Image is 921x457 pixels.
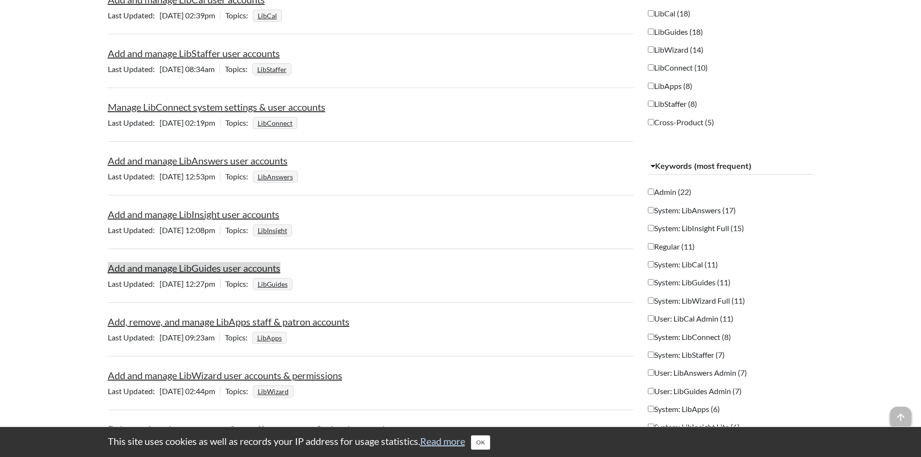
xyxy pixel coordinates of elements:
[256,223,289,237] a: LibInsight
[648,187,691,197] label: Admin (22)
[252,64,294,74] ul: Topics
[256,62,288,76] a: LibStaffer
[648,350,725,360] label: System: LibStaffer (7)
[648,101,654,107] input: LibStaffer (8)
[648,279,654,285] input: System: LibGuides (11)
[648,259,718,270] label: System: LibCal (11)
[108,316,350,327] a: Add, remove, and manage LibApps staff & patron accounts
[108,279,160,288] span: Last Updated
[225,118,253,127] span: Topics
[108,279,220,288] span: [DATE] 12:27pm
[420,435,465,447] a: Read more
[890,408,911,419] a: arrow_upward
[225,386,253,396] span: Topics
[98,434,823,450] div: This site uses cookies as well as records your IP address for usage statistics.
[108,118,220,127] span: [DATE] 02:19pm
[256,170,294,184] a: LibAnswers
[648,386,742,397] label: User: LibGuides Admin (7)
[648,117,714,128] label: Cross-Product (5)
[108,172,160,181] span: Last Updated
[253,279,295,288] ul: Topics
[890,407,911,428] span: arrow_upward
[108,333,160,342] span: Last Updated
[108,11,220,20] span: [DATE] 02:39pm
[253,11,284,20] ul: Topics
[648,334,654,340] input: System: LibConnect (8)
[108,386,220,396] span: [DATE] 02:44pm
[225,11,253,20] span: Topics
[648,277,731,288] label: System: LibGuides (11)
[256,9,278,23] a: LibCal
[648,241,695,252] label: Regular (11)
[648,369,654,376] input: User: LibAnswers Admin (7)
[253,172,300,181] ul: Topics
[648,225,654,231] input: System: LibInsight Full (15)
[253,225,294,235] ul: Topics
[256,277,289,291] a: LibGuides
[108,155,288,166] a: Add and manage LibAnswers user accounts
[648,119,654,125] input: Cross-Product (5)
[471,435,490,450] button: Close
[108,369,342,381] a: Add and manage LibWizard user accounts & permissions
[648,295,745,306] label: System: LibWizard Full (11)
[648,223,744,234] label: System: LibInsight Full (15)
[108,64,160,74] span: Last Updated
[648,422,740,432] label: System: LibInsight Lite (6)
[256,384,290,398] a: LibWizard
[108,101,325,113] a: Manage LibConnect system settings & user accounts
[225,64,252,74] span: Topics
[648,424,654,430] input: System: LibInsight Lite (6)
[648,158,814,175] button: Keywords (most frequent)
[648,205,736,216] label: System: LibAnswers (17)
[225,279,253,288] span: Topics
[648,388,654,394] input: User: LibGuides Admin (7)
[648,207,654,213] input: System: LibAnswers (17)
[108,225,160,235] span: Last Updated
[648,332,731,342] label: System: LibConnect (8)
[648,83,654,89] input: LibApps (8)
[108,386,160,396] span: Last Updated
[253,118,300,127] ul: Topics
[252,333,289,342] ul: Topics
[225,225,253,235] span: Topics
[108,118,160,127] span: Last Updated
[253,386,296,396] ul: Topics
[648,297,654,304] input: System: LibWizard Full (11)
[225,172,253,181] span: Topics
[648,313,733,324] label: User: LibCal Admin (11)
[648,46,654,53] input: LibWizard (14)
[648,44,703,55] label: LibWizard (14)
[108,225,220,235] span: [DATE] 12:08pm
[225,333,252,342] span: Topics
[256,331,283,345] a: LibApps
[108,11,160,20] span: Last Updated
[108,333,219,342] span: [DATE] 09:23am
[108,262,280,274] a: Add and manage LibGuides user accounts
[108,64,219,74] span: [DATE] 08:34am
[648,81,692,91] label: LibApps (8)
[648,406,654,412] input: System: LibApps (6)
[648,261,654,267] input: System: LibCal (11)
[108,172,220,181] span: [DATE] 12:53pm
[648,315,654,322] input: User: LibCal Admin (11)
[648,29,654,35] input: LibGuides (18)
[648,404,720,414] label: System: LibApps (6)
[648,8,690,19] label: LibCal (18)
[648,352,654,358] input: System: LibStaffer (7)
[648,27,703,37] label: LibGuides (18)
[648,189,654,195] input: Admin (22)
[648,368,747,378] label: User: LibAnswers Admin (7)
[648,99,697,109] label: LibStaffer (8)
[648,64,654,71] input: LibConnect (10)
[108,423,389,435] a: Delete or inactivate accounts for staff across your Springshare tools
[108,47,280,59] a: Add and manage LibStaffer user accounts
[108,208,279,220] a: Add and manage LibInsight user accounts
[256,116,294,130] a: LibConnect
[648,243,654,250] input: Regular (11)
[648,10,654,16] input: LibCal (18)
[648,62,708,73] label: LibConnect (10)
